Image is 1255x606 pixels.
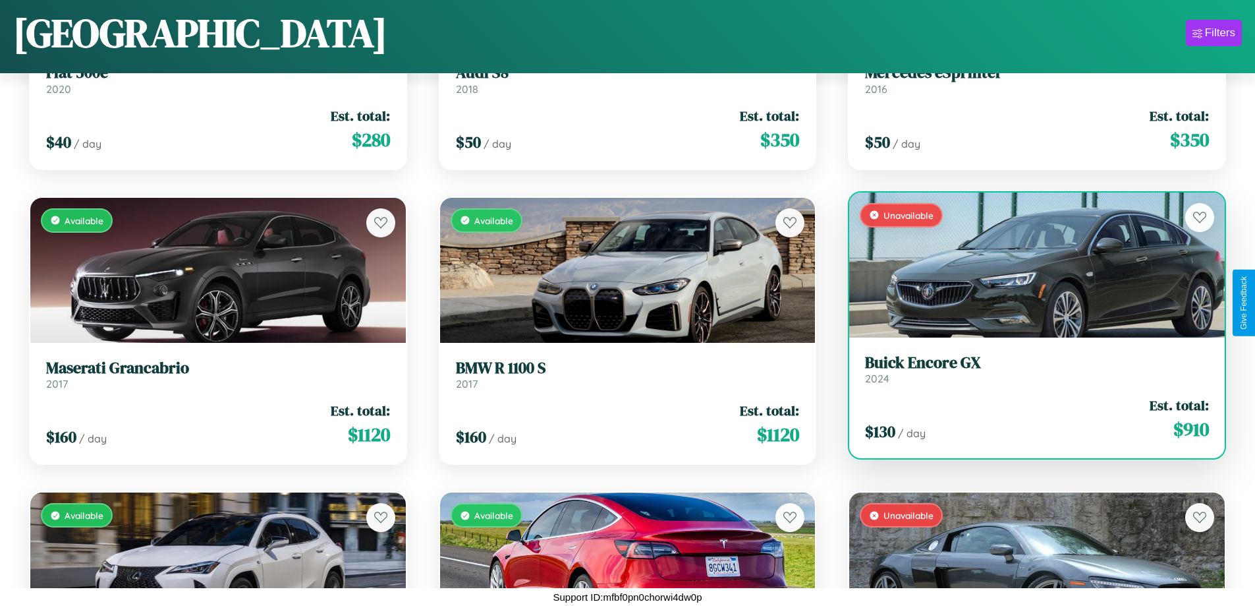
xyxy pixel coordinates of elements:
div: Give Feedback [1239,276,1248,330]
span: $ 1120 [757,421,799,448]
button: Filters [1186,20,1242,46]
a: BMW R 1100 S2017 [456,359,800,391]
h3: Audi S8 [456,63,800,82]
a: Buick Encore GX2024 [865,353,1209,386]
span: 2020 [46,82,71,96]
span: 2017 [456,377,478,390]
span: 2017 [46,377,68,390]
span: Est. total: [331,106,390,125]
span: 2024 [865,372,889,385]
span: Available [474,215,513,226]
a: Mercedes eSprinter2016 [865,63,1209,96]
div: Filters [1205,26,1235,40]
span: 2018 [456,82,478,96]
span: Est. total: [331,401,390,420]
span: Available [65,510,103,521]
h3: BMW R 1100 S [456,359,800,378]
span: $ 40 [46,131,71,153]
h3: Buick Encore GX [865,353,1209,373]
span: / day [79,432,107,445]
span: / day [484,137,511,150]
a: Maserati Grancabrio2017 [46,359,390,391]
a: Audi S82018 [456,63,800,96]
span: Est. total: [740,401,799,420]
span: Available [474,510,513,521]
span: Unavailable [883,510,934,521]
span: Est. total: [1150,106,1209,125]
span: $ 160 [46,426,76,448]
h3: Fiat 500e [46,63,390,82]
h1: [GEOGRAPHIC_DATA] [13,6,387,60]
span: $ 1120 [348,421,390,448]
span: / day [893,137,920,150]
span: / day [898,427,926,440]
span: / day [74,137,101,150]
p: Support ID: mfbf0pn0chorwi4dw0p [553,588,702,606]
span: Est. total: [740,106,799,125]
h3: Maserati Grancabrio [46,359,390,378]
a: Fiat 500e2020 [46,63,390,96]
span: $ 50 [865,131,890,153]
span: $ 350 [1170,127,1209,153]
span: / day [489,432,516,445]
span: $ 130 [865,421,895,442]
span: Est. total: [1150,396,1209,415]
span: Unavailable [883,210,934,221]
span: $ 910 [1173,416,1209,442]
span: $ 50 [456,131,481,153]
span: Available [65,215,103,226]
span: $ 160 [456,426,486,448]
span: $ 350 [760,127,799,153]
h3: Mercedes eSprinter [865,63,1209,82]
span: $ 280 [352,127,390,153]
span: 2016 [865,82,887,96]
